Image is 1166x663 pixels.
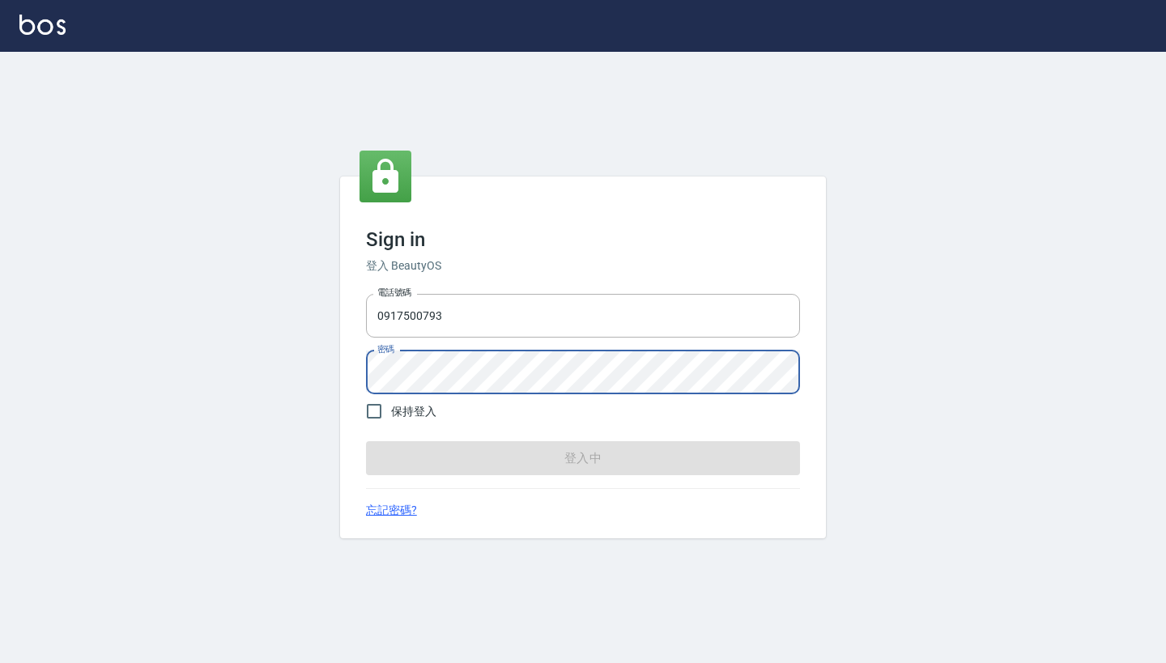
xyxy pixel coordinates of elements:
[366,257,800,274] h6: 登入 BeautyOS
[366,228,800,251] h3: Sign in
[391,403,436,420] span: 保持登入
[19,15,66,35] img: Logo
[377,343,394,355] label: 密碼
[366,502,417,519] a: 忘記密碼?
[377,287,411,299] label: 電話號碼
